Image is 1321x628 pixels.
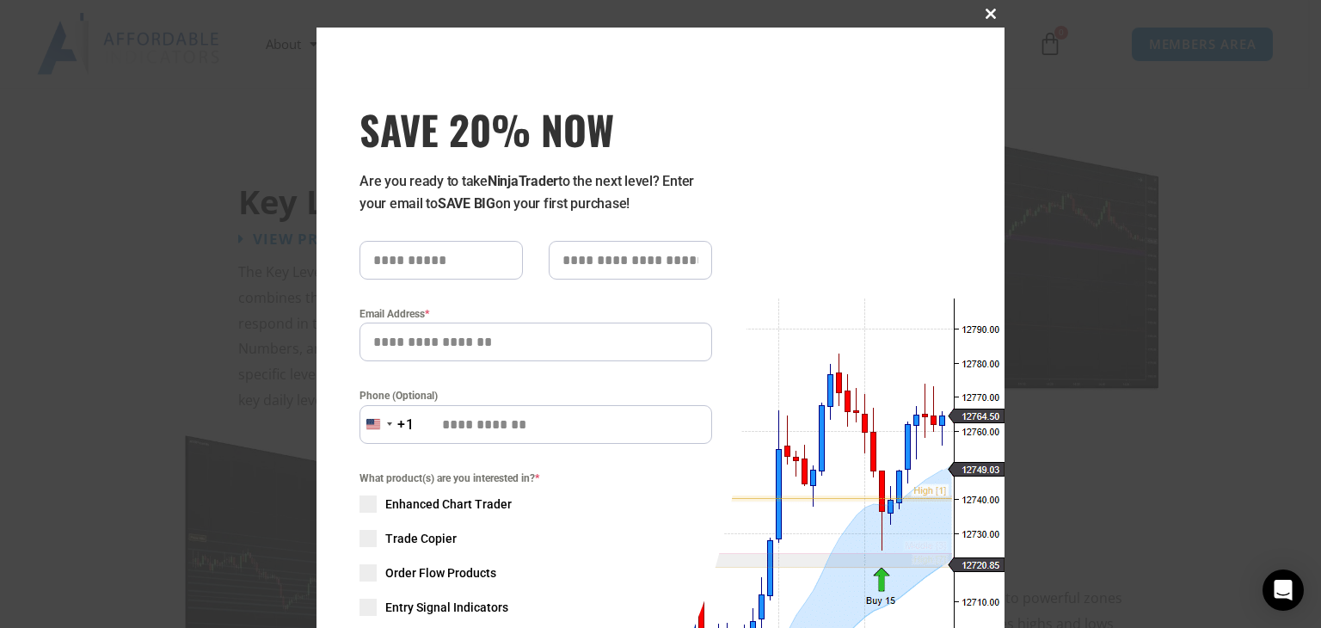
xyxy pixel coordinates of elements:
label: Trade Copier [359,530,712,547]
label: Enhanced Chart Trader [359,496,712,513]
label: Order Flow Products [359,564,712,582]
strong: NinjaTrader [488,173,558,189]
span: Enhanced Chart Trader [385,496,512,513]
strong: SAVE BIG [438,195,495,212]
div: Open Intercom Messenger [1263,570,1304,611]
div: +1 [397,414,415,436]
h3: SAVE 20% NOW [359,105,712,153]
span: Entry Signal Indicators [385,599,508,616]
span: Order Flow Products [385,564,496,582]
span: Trade Copier [385,530,457,547]
label: Entry Signal Indicators [359,599,712,616]
p: Are you ready to take to the next level? Enter your email to on your first purchase! [359,170,712,215]
span: What product(s) are you interested in? [359,470,712,487]
label: Email Address [359,305,712,323]
button: Selected country [359,405,415,444]
label: Phone (Optional) [359,387,712,404]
